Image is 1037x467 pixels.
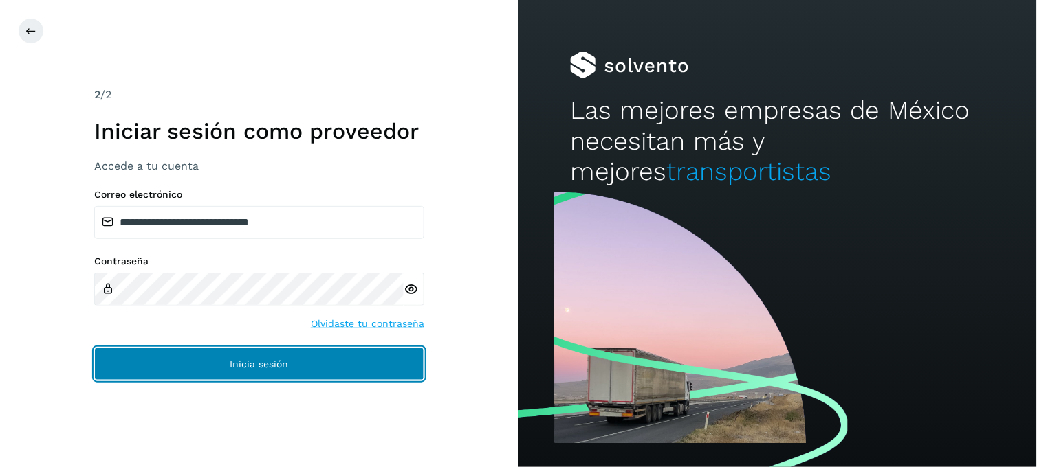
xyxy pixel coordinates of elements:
[666,157,831,186] span: transportistas
[94,255,424,267] label: Contraseña
[94,118,424,144] h1: Iniciar sesión como proveedor
[230,359,289,369] span: Inicia sesión
[94,189,424,201] label: Correo electrónico
[94,159,424,172] h3: Accede a tu cuenta
[570,95,985,187] h2: Las mejores empresas de México necesitan más y mejores
[94,87,424,103] div: /2
[311,317,424,331] a: Olvidaste tu contraseña
[94,348,424,380] button: Inicia sesión
[94,88,100,101] span: 2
